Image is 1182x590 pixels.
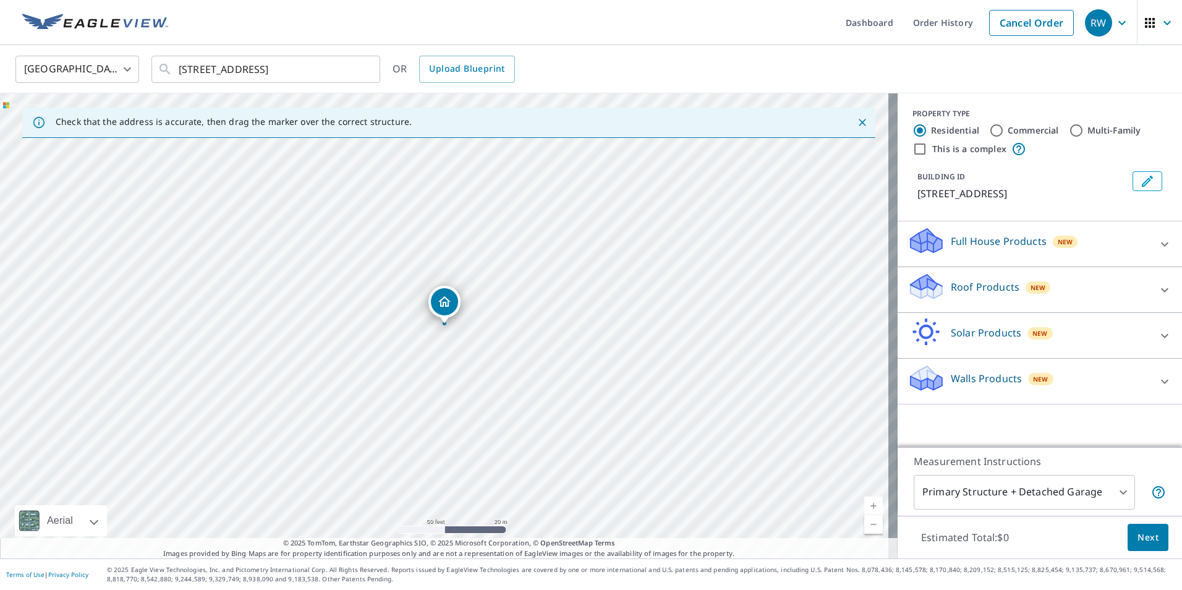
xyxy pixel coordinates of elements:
p: © 2025 Eagle View Technologies, Inc. and Pictometry International Corp. All Rights Reserved. Repo... [107,565,1176,584]
span: New [1058,237,1073,247]
span: New [1031,283,1046,293]
a: Current Level 19, Zoom In [864,497,883,515]
button: Next [1128,524,1168,552]
div: [GEOGRAPHIC_DATA] [15,52,139,87]
input: Search by address or latitude-longitude [179,52,355,87]
span: New [1032,328,1048,338]
p: Roof Products [951,280,1019,294]
div: Dropped pin, building 1, Residential property, 1150 Oakesdale Ave SW Renton, WA 98057 [428,286,461,324]
span: © 2025 TomTom, Earthstar Geographics SIO, © 2025 Microsoft Corporation, © [283,538,615,549]
div: RW [1085,9,1112,36]
div: Primary Structure + Detached Garage [914,475,1135,510]
button: Close [854,114,870,130]
span: Upload Blueprint [429,61,504,77]
span: Next [1137,530,1159,545]
a: Terms of Use [6,570,45,579]
div: OR [393,56,515,83]
div: Full House ProductsNew [908,226,1172,262]
button: Edit building 1 [1133,171,1162,191]
img: EV Logo [22,14,168,32]
p: Walls Products [951,371,1022,386]
label: This is a complex [932,143,1006,155]
a: Upload Blueprint [419,56,514,83]
div: Roof ProductsNew [908,272,1172,307]
div: PROPERTY TYPE [912,108,1167,119]
div: Solar ProductsNew [908,318,1172,353]
a: Privacy Policy [48,570,88,579]
p: Full House Products [951,234,1047,249]
p: [STREET_ADDRESS] [917,186,1128,201]
p: Check that the address is accurate, then drag the marker over the correct structure. [56,116,412,127]
p: | [6,571,88,578]
span: New [1033,374,1048,384]
p: Estimated Total: $0 [911,524,1019,551]
div: Walls ProductsNew [908,364,1172,399]
label: Multi-Family [1087,124,1141,137]
a: Current Level 19, Zoom Out [864,515,883,534]
a: Cancel Order [989,10,1074,36]
a: OpenStreetMap [540,538,592,547]
span: Your report will include the primary structure and a detached garage if one exists. [1151,485,1166,500]
a: Terms [595,538,615,547]
p: Solar Products [951,325,1021,340]
p: Measurement Instructions [914,454,1166,469]
p: BUILDING ID [917,171,965,182]
div: Aerial [15,505,107,536]
label: Residential [931,124,979,137]
div: Aerial [43,505,77,536]
label: Commercial [1008,124,1059,137]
